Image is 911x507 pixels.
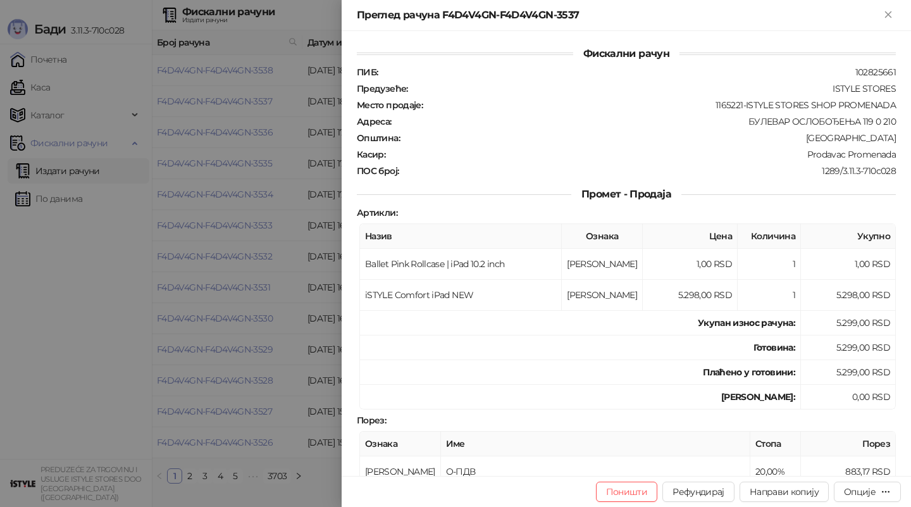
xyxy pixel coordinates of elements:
[834,482,901,502] button: Опције
[441,456,750,487] td: О-ПДВ
[562,249,643,280] td: [PERSON_NAME]
[801,385,896,410] td: 0,00 RSD
[562,224,643,249] th: Ознака
[750,432,801,456] th: Стопа
[360,249,562,280] td: Ballet Pink Rollcase | iPad 10.2 inch
[357,99,423,111] strong: Место продаје :
[881,8,896,23] button: Close
[562,280,643,311] td: [PERSON_NAME]
[357,165,399,177] strong: ПОС број :
[596,482,658,502] button: Поништи
[360,456,441,487] td: [PERSON_NAME]
[643,280,738,311] td: 5.298,00 RSD
[357,83,408,94] strong: Предузеће :
[360,432,441,456] th: Ознака
[698,317,795,329] strong: Укупан износ рачуна :
[801,280,896,311] td: 5.298,00 RSD
[360,280,562,311] td: iSTYLE Comfort iPad NEW
[360,224,562,249] th: Назив
[379,66,897,78] div: 102825661
[357,415,386,426] strong: Порез :
[753,342,795,353] strong: Готовина :
[801,360,896,385] td: 5.299,00 RSD
[801,224,896,249] th: Укупно
[401,132,897,144] div: [GEOGRAPHIC_DATA]
[387,149,897,160] div: Prodavac Promenada
[357,207,397,218] strong: Артикли :
[844,486,876,498] div: Опције
[357,132,400,144] strong: Општина :
[801,249,896,280] td: 1,00 RSD
[643,224,738,249] th: Цена
[703,366,795,378] strong: Плаћено у готовини:
[801,335,896,360] td: 5.299,00 RSD
[393,116,897,127] div: БУЛЕВАР ОСЛОБОЂЕЊА 119 0 210
[801,456,896,487] td: 883,17 RSD
[643,249,738,280] td: 1,00 RSD
[801,432,896,456] th: Порез
[740,482,829,502] button: Направи копију
[357,149,385,160] strong: Касир :
[441,432,750,456] th: Име
[750,456,801,487] td: 20,00%
[424,99,897,111] div: 1165221-ISTYLE STORES SHOP PROMENADA
[662,482,734,502] button: Рефундирај
[801,311,896,335] td: 5.299,00 RSD
[400,165,897,177] div: 1289/3.11.3-710c028
[409,83,897,94] div: ISTYLE STORES
[721,391,795,403] strong: [PERSON_NAME]:
[738,249,801,280] td: 1
[573,47,679,59] span: Фискални рачун
[738,224,801,249] th: Количина
[571,188,681,200] span: Промет - Продаја
[357,8,881,23] div: Преглед рачуна F4D4V4GN-F4D4V4GN-3537
[357,116,392,127] strong: Адреса :
[750,486,819,498] span: Направи копију
[738,280,801,311] td: 1
[357,66,378,78] strong: ПИБ :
